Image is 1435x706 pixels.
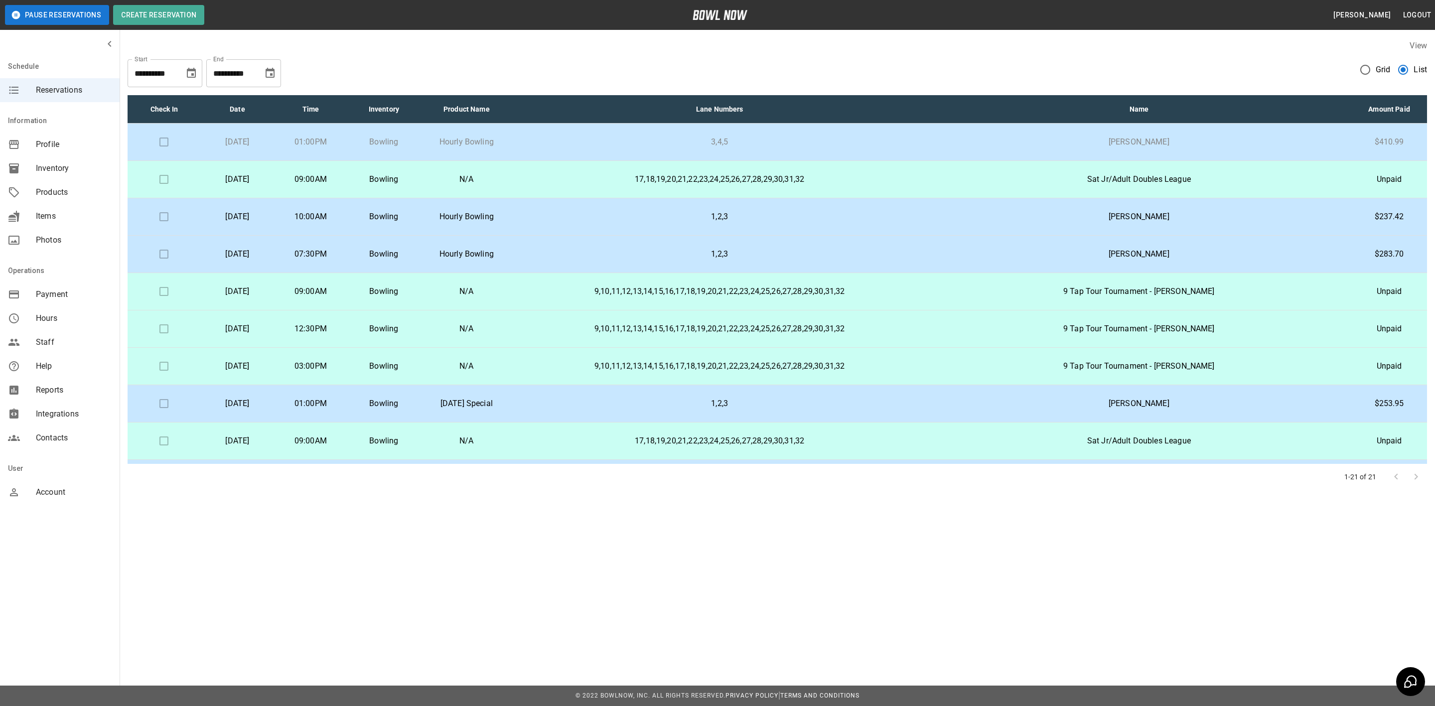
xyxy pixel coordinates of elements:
[282,136,339,148] p: 01:00PM
[934,323,1343,335] p: 9 Tap Tour Tournament - [PERSON_NAME]
[282,360,339,372] p: 03:00PM
[429,136,505,148] p: Hourly Bowling
[355,136,413,148] p: Bowling
[1359,173,1419,185] p: Unpaid
[36,432,112,444] span: Contacts
[36,312,112,324] span: Hours
[36,288,112,300] span: Payment
[934,398,1343,410] p: [PERSON_NAME]
[1359,435,1419,447] p: Unpaid
[429,173,505,185] p: N/A
[355,211,413,223] p: Bowling
[209,173,266,185] p: [DATE]
[36,336,112,348] span: Staff
[521,435,918,447] p: 17,18,19,20,21,22,23,24,25,26,27,28,29,30,31,32
[521,323,918,335] p: 9,10,11,12,13,14,15,16,17,18,19,20,21,22,23,24,25,26,27,28,29,30,31,32
[1351,95,1427,124] th: Amount Paid
[521,173,918,185] p: 17,18,19,20,21,22,23,24,25,26,27,28,29,30,31,32
[36,210,112,222] span: Items
[1329,6,1395,24] button: [PERSON_NAME]
[209,360,266,372] p: [DATE]
[521,136,918,148] p: 3,4,5
[693,10,747,20] img: logo
[1359,285,1419,297] p: Unpaid
[36,84,112,96] span: Reservations
[934,360,1343,372] p: 9 Tap Tour Tournament - [PERSON_NAME]
[934,435,1343,447] p: Sat Jr/Adult Doubles League
[282,398,339,410] p: 01:00PM
[429,285,505,297] p: N/A
[36,186,112,198] span: Products
[282,435,339,447] p: 09:00AM
[1376,64,1391,76] span: Grid
[36,384,112,396] span: Reports
[429,323,505,335] p: N/A
[1399,6,1435,24] button: Logout
[282,323,339,335] p: 12:30PM
[521,398,918,410] p: 1,2,3
[274,95,347,124] th: Time
[260,63,280,83] button: Choose date, selected date is Dec 31, 2025
[282,173,339,185] p: 09:00AM
[1359,398,1419,410] p: $253.95
[209,435,266,447] p: [DATE]
[113,5,204,25] button: Create Reservation
[1359,248,1419,260] p: $283.70
[355,173,413,185] p: Bowling
[36,360,112,372] span: Help
[181,63,201,83] button: Choose date, selected date is Aug 22, 2025
[521,360,918,372] p: 9,10,11,12,13,14,15,16,17,18,19,20,21,22,23,24,25,26,27,28,29,30,31,32
[209,323,266,335] p: [DATE]
[209,211,266,223] p: [DATE]
[128,95,201,124] th: Check In
[934,285,1343,297] p: 9 Tap Tour Tournament - [PERSON_NAME]
[355,398,413,410] p: Bowling
[1359,211,1419,223] p: $237.42
[347,95,421,124] th: Inventory
[36,139,112,150] span: Profile
[429,435,505,447] p: N/A
[725,692,778,699] a: Privacy Policy
[429,398,505,410] p: [DATE] Special
[1414,64,1427,76] span: List
[355,285,413,297] p: Bowling
[355,360,413,372] p: Bowling
[209,398,266,410] p: [DATE]
[934,173,1343,185] p: Sat Jr/Adult Doubles League
[926,95,1351,124] th: Name
[1344,472,1377,482] p: 1-21 of 21
[521,248,918,260] p: 1,2,3
[36,162,112,174] span: Inventory
[780,692,860,699] a: Terms and Conditions
[5,5,109,25] button: Pause Reservations
[282,285,339,297] p: 09:00AM
[1410,41,1427,50] label: View
[513,95,926,124] th: Lane Numbers
[521,211,918,223] p: 1,2,3
[209,248,266,260] p: [DATE]
[521,285,918,297] p: 9,10,11,12,13,14,15,16,17,18,19,20,21,22,23,24,25,26,27,28,29,30,31,32
[282,211,339,223] p: 10:00AM
[934,211,1343,223] p: [PERSON_NAME]
[1359,323,1419,335] p: Unpaid
[282,248,339,260] p: 07:30PM
[421,95,513,124] th: Product Name
[429,248,505,260] p: Hourly Bowling
[934,136,1343,148] p: [PERSON_NAME]
[209,136,266,148] p: [DATE]
[201,95,274,124] th: Date
[429,360,505,372] p: N/A
[575,692,725,699] span: © 2022 BowlNow, Inc. All Rights Reserved.
[355,248,413,260] p: Bowling
[934,248,1343,260] p: [PERSON_NAME]
[36,408,112,420] span: Integrations
[209,285,266,297] p: [DATE]
[355,323,413,335] p: Bowling
[36,234,112,246] span: Photos
[355,435,413,447] p: Bowling
[1359,136,1419,148] p: $410.99
[1359,360,1419,372] p: Unpaid
[429,211,505,223] p: Hourly Bowling
[36,486,112,498] span: Account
